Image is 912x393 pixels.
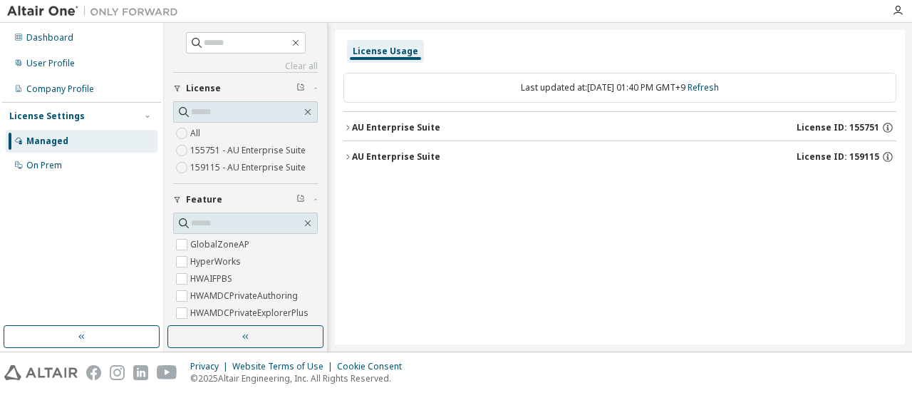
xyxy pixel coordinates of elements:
div: User Profile [26,58,75,69]
p: © 2025 Altair Engineering, Inc. All Rights Reserved. [190,372,410,384]
div: Website Terms of Use [232,361,337,372]
a: Refresh [688,81,719,93]
label: All [190,125,203,142]
label: 159115 - AU Enterprise Suite [190,159,309,176]
button: Feature [173,184,318,215]
div: Last updated at: [DATE] 01:40 PM GMT+9 [343,73,896,103]
span: License ID: 155751 [797,122,879,133]
img: facebook.svg [86,365,101,380]
div: On Prem [26,160,62,171]
img: instagram.svg [110,365,125,380]
div: Managed [26,136,68,147]
div: Company Profile [26,83,94,95]
button: AU Enterprise SuiteLicense ID: 155751 [343,112,896,143]
div: License Usage [353,46,418,57]
label: HWAMDCPrivateAuthoring [190,287,301,305]
button: AU Enterprise SuiteLicense ID: 159115 [343,141,896,173]
span: Clear filter [296,83,305,94]
a: Clear all [173,61,318,72]
div: Cookie Consent [337,361,410,372]
img: linkedin.svg [133,365,148,380]
span: License [186,83,221,94]
label: HWAIFPBS [190,270,235,287]
label: GlobalZoneAP [190,236,252,253]
button: License [173,73,318,104]
img: altair_logo.svg [4,365,78,380]
div: Privacy [190,361,232,372]
div: Dashboard [26,32,73,44]
img: youtube.svg [157,365,177,380]
label: HWAWPF [190,322,229,339]
div: AU Enterprise Suite [352,122,440,133]
div: License Settings [9,111,85,122]
span: Feature [186,194,222,205]
label: 155751 - AU Enterprise Suite [190,142,309,159]
span: Clear filter [296,194,305,205]
span: License ID: 159115 [797,151,879,163]
label: HWAMDCPrivateExplorerPlus [190,305,311,322]
div: AU Enterprise Suite [352,151,440,163]
img: Altair One [7,4,185,19]
label: HyperWorks [190,253,244,270]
